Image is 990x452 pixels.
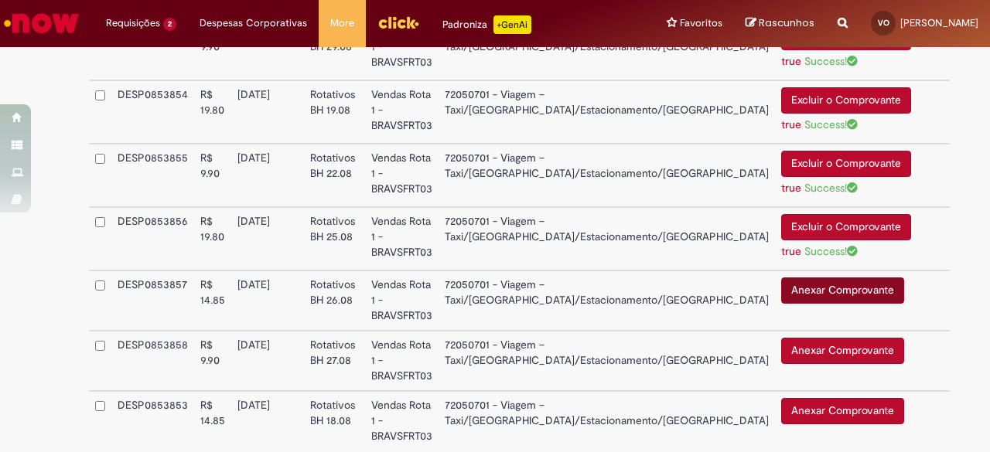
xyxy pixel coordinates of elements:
[194,144,231,207] td: R$ 9.90
[200,15,307,31] span: Despesas Corporativas
[111,391,194,450] td: DESP0853853
[365,270,439,331] td: Vendas Rota 1 - BRAVSFRT03
[231,144,304,207] td: [DATE]
[304,391,365,450] td: Rotativos BH 18.08
[304,144,365,207] td: Rotativos BH 22.08
[2,8,81,39] img: ServiceNow
[304,270,365,331] td: Rotativos BH 26.08
[365,144,439,207] td: Vendas Rota 1 - BRAVSFRT03
[111,270,194,331] td: DESP0853857
[194,391,231,450] td: R$ 14.85
[377,11,419,34] img: click_logo_yellow_360x200.png
[781,277,904,304] button: Anexar Comprovante
[439,80,775,144] td: 72050701 - Viagem – Taxi/[GEOGRAPHIC_DATA]/Estacionamento/[GEOGRAPHIC_DATA]
[231,331,304,391] td: [DATE]
[194,331,231,391] td: R$ 9.90
[304,17,365,80] td: Rotativos BH 29.08
[775,17,917,80] td: Excluir o Comprovante true Success!
[194,270,231,331] td: R$ 14.85
[365,391,439,450] td: Vendas Rota 1 - BRAVSFRT03
[194,80,231,144] td: R$ 19.80
[194,17,231,80] td: R$ 9.90
[365,17,439,80] td: Vendas Rota 1 - BRAVSFRT03
[781,214,911,240] button: Excluir o Comprovante
[442,15,531,34] div: Padroniza
[775,144,917,207] td: Excluir o Comprovante true Success!
[163,18,176,31] span: 2
[804,54,858,68] span: Success!
[900,16,978,29] span: [PERSON_NAME]
[304,331,365,391] td: Rotativos BH 27.08
[330,15,354,31] span: More
[804,117,858,131] span: Success!
[231,270,304,331] td: [DATE]
[111,207,194,270] td: DESP0853856
[781,244,801,258] a: true
[746,16,814,31] a: Rascunhos
[231,17,304,80] td: [DATE]
[365,331,439,391] td: Vendas Rota 1 - BRAVSFRT03
[781,398,904,424] button: Anexar Comprovante
[439,17,775,80] td: 72050701 - Viagem – Taxi/[GEOGRAPHIC_DATA]/Estacionamento/[GEOGRAPHIC_DATA]
[231,207,304,270] td: [DATE]
[439,207,775,270] td: 72050701 - Viagem – Taxi/[GEOGRAPHIC_DATA]/Estacionamento/[GEOGRAPHIC_DATA]
[781,54,801,68] a: true
[804,244,858,258] span: Success!
[106,15,160,31] span: Requisições
[775,207,917,270] td: Excluir o Comprovante true Success!
[365,207,439,270] td: Vendas Rota 1 - BRAVSFRT03
[878,18,889,28] span: VO
[111,144,194,207] td: DESP0853855
[775,331,917,391] td: Anexar Comprovante
[365,80,439,144] td: Vendas Rota 1 - BRAVSFRT03
[493,15,531,34] p: +GenAi
[775,391,917,450] td: Anexar Comprovante
[439,144,775,207] td: 72050701 - Viagem – Taxi/[GEOGRAPHIC_DATA]/Estacionamento/[GEOGRAPHIC_DATA]
[111,17,194,80] td: DESP0853859
[111,331,194,391] td: DESP0853858
[781,338,904,364] button: Anexar Comprovante
[111,80,194,144] td: DESP0853854
[775,270,917,331] td: Anexar Comprovante
[781,151,911,177] button: Excluir o Comprovante
[759,15,814,30] span: Rascunhos
[439,331,775,391] td: 72050701 - Viagem – Taxi/[GEOGRAPHIC_DATA]/Estacionamento/[GEOGRAPHIC_DATA]
[439,270,775,331] td: 72050701 - Viagem – Taxi/[GEOGRAPHIC_DATA]/Estacionamento/[GEOGRAPHIC_DATA]
[775,80,917,144] td: Excluir o Comprovante true Success!
[439,391,775,450] td: 72050701 - Viagem – Taxi/[GEOGRAPHIC_DATA]/Estacionamento/[GEOGRAPHIC_DATA]
[680,15,722,31] span: Favoritos
[231,391,304,450] td: [DATE]
[194,207,231,270] td: R$ 19.80
[781,181,801,195] a: true
[304,80,365,144] td: Rotativos BH 19.08
[781,87,911,114] button: Excluir o Comprovante
[781,117,801,131] a: true
[304,207,365,270] td: Rotativos BH 25.08
[231,80,304,144] td: [DATE]
[804,181,858,195] span: Success!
